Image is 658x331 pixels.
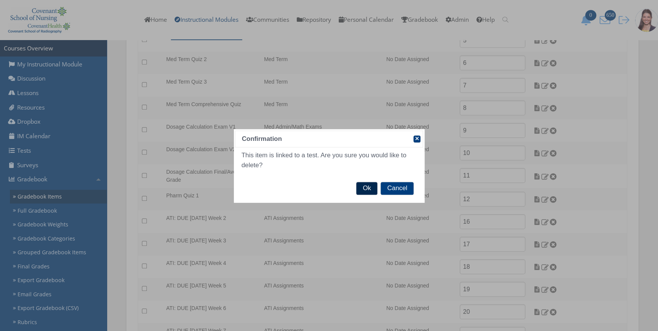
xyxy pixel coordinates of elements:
[242,134,399,144] span: Confirmation
[235,147,423,173] div: This item is linked to a test. Are you sure you would like to delete?
[380,182,414,195] button: Cancel
[356,182,377,195] span: Ok
[356,182,378,195] button: Ok
[413,135,421,143] button: close
[381,182,413,195] span: Cancel
[414,136,420,149] span: close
